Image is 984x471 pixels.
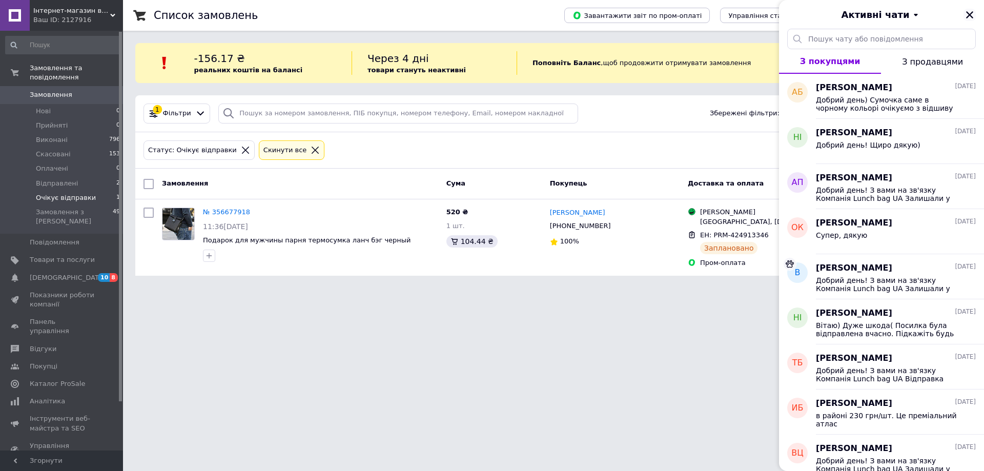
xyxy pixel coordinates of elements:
[157,55,172,71] img: :exclamation:
[36,135,68,145] span: Виконані
[36,107,51,116] span: Нові
[688,179,764,187] span: Доставка та оплата
[955,262,976,271] span: [DATE]
[36,193,96,202] span: Очікує відправки
[955,398,976,406] span: [DATE]
[30,397,65,406] span: Аналітика
[787,29,976,49] input: Пошук чату або повідомлення
[816,141,920,149] span: Добрий день! Щиро дякую)
[816,366,961,383] span: Добрий день! З вами на зв'язку Компанія Lunch bag UA Відправка вашого замовлення відбудеться сьог...
[816,321,961,338] span: Вітаю) Дуже шкода( Посилка була відправлена вчасно. Підкажіть будь ласка чому відмовилися від отр...
[116,164,120,173] span: 0
[532,59,601,67] b: Поповніть Баланс
[5,36,121,54] input: Пошук
[110,273,118,282] span: 8
[548,219,613,233] div: [PHONE_NUMBER]
[446,235,498,248] div: 104.44 ₴
[963,9,976,21] button: Закрити
[162,179,208,187] span: Замовлення
[33,6,110,15] span: Інтернет-магазин виробника термосумок Lunch bag UA
[779,209,984,254] button: ОК[PERSON_NAME][DATE]Супер, дякую
[30,441,95,460] span: Управління сайтом
[728,12,807,19] span: Управління статусами
[816,217,892,229] span: [PERSON_NAME]
[792,357,803,369] span: ТБ
[955,127,976,136] span: [DATE]
[33,15,123,25] div: Ваш ID: 2127916
[779,164,984,209] button: АП[PERSON_NAME][DATE]Добрий день! З вами на зв'язку Компанія Lunch bag UA Залишали у нас замовлен...
[779,299,984,344] button: НІ[PERSON_NAME][DATE]Вітаю) Дуже шкода( Посилка була відправлена вчасно. Підкажіть будь ласка чом...
[955,443,976,452] span: [DATE]
[816,276,961,293] span: Добрий день! З вами на зв'язку Компанія Lunch bag UA Залишали у нас замовлення на {goods_link} Ві...
[710,109,780,118] span: Збережені фільтри:
[560,237,579,245] span: 100%
[779,344,984,390] button: ТБ[PERSON_NAME][DATE]Добрий день! З вами на зв'язку Компанія Lunch bag UA Відправка вашого замовл...
[779,74,984,119] button: АБ[PERSON_NAME][DATE]Добрий день) Сумочка саме в чорному кольорі очікуємо з відшиву тільки на кін...
[109,135,120,145] span: 796
[955,82,976,91] span: [DATE]
[446,208,468,216] span: 520 ₴
[194,52,245,65] span: -156.17 ₴
[841,8,909,22] span: Активні чати
[367,66,466,74] b: товари стануть неактивні
[955,308,976,316] span: [DATE]
[203,222,248,231] span: 11:36[DATE]
[261,145,309,156] div: Cкинути все
[572,11,702,20] span: Завантажити звіт по пром-оплаті
[30,379,85,388] span: Каталог ProSale
[517,51,835,75] div: , щоб продовжити отримувати замовлення
[816,172,892,184] span: [PERSON_NAME]
[779,49,881,74] button: З покупцями
[808,8,955,22] button: Активні чати
[700,242,758,254] div: Заплановано
[109,150,120,159] span: 153
[816,96,961,112] span: Добрий день) Сумочка саме в чорному кольорі очікуємо з відшиву тільки на кінець наступного тижня....
[902,57,963,67] span: З продавцями
[98,273,110,282] span: 10
[955,217,976,226] span: [DATE]
[881,49,984,74] button: З продавцями
[163,109,191,118] span: Фільтри
[792,87,803,98] span: АБ
[116,179,120,188] span: 2
[30,90,72,99] span: Замовлення
[116,121,120,130] span: 0
[816,127,892,139] span: [PERSON_NAME]
[791,222,804,234] span: ОК
[816,308,892,319] span: [PERSON_NAME]
[218,104,578,124] input: Пошук за номером замовлення, ПІБ покупця, номером телефону, Email, номером накладної
[36,121,68,130] span: Прийняті
[793,132,802,144] span: НІ
[816,186,961,202] span: Добрий день! З вами на зв'язку Компанія Lunch bag UA Залишали у нас замовлення на {goods_link} Ві...
[792,402,804,414] span: ИБ
[36,208,113,226] span: Замовлення з [PERSON_NAME]
[203,236,411,244] a: Подарок для мужчины парня термосумка ланч бэг черный
[446,222,465,230] span: 1 шт.
[720,8,815,23] button: Управління статусами
[154,9,258,22] h1: Список замовлень
[367,52,429,65] span: Через 4 дні
[791,447,803,459] span: ВЦ
[203,208,250,216] a: № 356677918
[30,238,79,247] span: Повідомлення
[955,172,976,181] span: [DATE]
[36,179,78,188] span: Відправлені
[700,208,845,217] div: [PERSON_NAME]
[146,145,239,156] div: Статус: Очікує відправки
[800,56,860,66] span: З покупцями
[795,267,801,279] span: В
[30,291,95,309] span: Показники роботи компанії
[779,390,984,435] button: ИБ[PERSON_NAME][DATE]в районі 230 грн/шт. Це преміальний атлас
[30,344,56,354] span: Відгуки
[816,262,892,274] span: [PERSON_NAME]
[30,317,95,336] span: Панель управління
[779,254,984,299] button: В[PERSON_NAME][DATE]Добрий день! З вами на зв'язку Компанія Lunch bag UA Залишали у нас замовленн...
[779,119,984,164] button: НІ[PERSON_NAME][DATE]Добрий день! Щиро дякую)
[792,177,804,189] span: АП
[816,231,867,239] span: Супер, дякую
[153,105,162,114] div: 1
[700,231,769,239] span: ЕН: PRM-424913346
[113,208,120,226] span: 49
[700,258,845,268] div: Пром-оплата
